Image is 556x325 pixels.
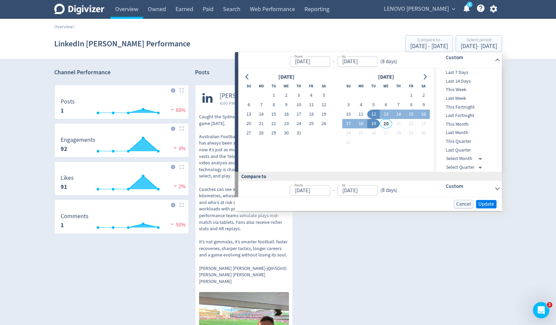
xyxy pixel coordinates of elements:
[220,92,265,100] span: [PERSON_NAME]
[280,100,293,110] button: 9
[380,100,392,110] button: 6
[61,183,67,191] strong: 91
[342,110,355,119] button: 10
[434,77,501,86] div: Last 14 Days
[54,24,73,30] a: Overview
[456,202,471,207] span: Cancel
[293,119,305,128] button: 24
[376,73,396,82] div: [DATE]
[255,119,267,128] button: 21
[417,91,430,100] button: 2
[355,119,367,128] button: 18
[318,110,330,119] button: 19
[378,58,400,66] div: ( 8 days )
[355,110,367,119] button: 11
[61,174,74,182] dt: Likes
[267,81,280,91] th: Tuesday
[434,95,501,102] span: Last Week
[73,24,74,30] span: /
[305,91,318,100] button: 4
[293,81,305,91] th: Thursday
[280,119,293,128] button: 23
[367,110,380,119] button: 12
[461,38,497,43] div: Select period
[255,128,267,138] button: 28
[238,68,502,172] div: from-to(8 days)Custom
[172,145,178,150] img: negative-performance.svg
[417,100,430,110] button: 9
[255,110,267,119] button: 14
[434,137,501,146] div: This Quarter
[420,72,430,82] button: Go to next month
[57,137,186,155] svg: Engagements 92
[242,81,255,91] th: Sunday
[434,121,501,128] span: This Month
[293,100,305,110] button: 10
[330,58,337,66] div: -
[434,128,501,137] div: Last Month
[267,91,280,100] button: 1
[382,4,457,14] button: LENOVO [PERSON_NAME]
[342,128,355,138] button: 24
[434,85,501,94] div: This Week
[238,52,502,68] div: from-to(8 days)Custom
[293,128,305,138] button: 31
[434,138,501,145] span: This Quarter
[305,81,318,91] th: Friday
[342,182,346,188] label: to
[367,100,380,110] button: 5
[57,213,186,231] svg: Comments 1
[280,91,293,100] button: 2
[54,68,189,77] h2: Channel Performance
[255,81,267,91] th: Monday
[380,128,392,138] button: 27
[179,203,184,207] img: Placeholder
[434,69,501,76] span: Last 7 Days
[434,120,501,129] div: This Month
[220,100,265,107] span: 4:00 PM [DATE] AEST
[61,98,75,106] dt: Posts
[179,126,184,131] img: Placeholder
[294,53,303,59] label: from
[417,81,430,91] th: Saturday
[267,100,280,110] button: 8
[392,100,405,110] button: 7
[242,119,255,128] button: 20
[280,128,293,138] button: 30
[267,128,280,138] button: 29
[446,182,492,190] h6: Custom
[342,138,355,147] button: 31
[293,110,305,119] button: 17
[446,53,492,62] h6: Custom
[280,110,293,119] button: 16
[405,35,453,52] button: Compare to[DATE] - [DATE]
[54,33,190,54] h1: LinkedIn [PERSON_NAME] Performance
[57,175,186,193] svg: Likes 91
[392,119,405,128] button: 21
[169,221,176,227] img: negative-performance.svg
[293,91,305,100] button: 3
[367,119,380,128] button: 19
[169,221,186,228] span: 50%
[417,110,430,119] button: 16
[238,181,502,197] div: from-to(8 days)Custom
[405,128,417,138] button: 29
[305,100,318,110] button: 11
[179,88,184,92] img: Placeholder
[342,53,346,59] label: to
[179,165,184,169] img: Placeholder
[434,147,501,154] span: Last Quarter
[267,119,280,128] button: 22
[434,78,501,85] span: Last 14 Days
[434,104,501,111] span: This Fortnight
[355,81,367,91] th: Monday
[392,81,405,91] th: Thursday
[242,128,255,138] button: 27
[533,302,549,318] iframe: Intercom live chat
[172,183,186,190] span: 2%
[267,110,280,119] button: 15
[195,68,209,79] h2: Posts
[318,119,330,128] button: 26
[57,98,186,116] svg: Posts 1
[461,43,497,49] div: [DATE] - [DATE]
